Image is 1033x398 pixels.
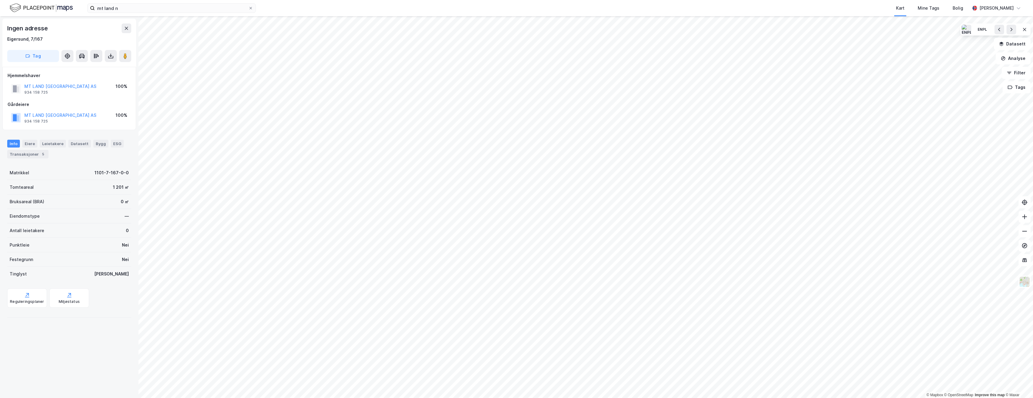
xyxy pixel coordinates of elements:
a: Mapbox [926,393,943,397]
div: 100% [116,112,127,119]
img: Z [1019,276,1030,288]
div: Info [7,140,20,148]
div: 934 158 725 [24,119,48,124]
div: Hjemmelshaver [8,72,131,79]
div: Nei [122,241,129,249]
div: — [125,213,129,220]
div: Tomteareal [10,184,34,191]
div: 1101-7-167-0-0 [95,169,129,176]
button: Filter [1002,67,1031,79]
div: ESG [111,140,124,148]
div: 0 ㎡ [121,198,129,205]
img: ENPL [962,25,971,34]
div: Kart [896,5,904,12]
div: Mine Tags [918,5,939,12]
div: Kontrollprogram for chat [1003,369,1033,398]
button: ENPL [974,25,991,34]
iframe: Chat Widget [1003,369,1033,398]
div: 100% [116,83,127,90]
div: Eiere [22,140,37,148]
div: Ingen adresse [7,23,49,33]
div: 0 [126,227,129,234]
div: Nei [122,256,129,263]
div: [PERSON_NAME] [979,5,1014,12]
div: Reguleringsplaner [10,299,44,304]
div: Transaksjoner [7,150,48,158]
div: Punktleie [10,241,29,249]
div: Festegrunn [10,256,33,263]
div: [PERSON_NAME] [94,270,129,278]
div: Datasett [68,140,91,148]
div: Matrikkel [10,169,29,176]
div: Bygg [93,140,108,148]
div: 934 158 725 [24,90,48,95]
div: Antall leietakere [10,227,44,234]
div: Eigersund, 7/167 [7,36,43,43]
div: Gårdeiere [8,101,131,108]
div: Bruksareal (BRA) [10,198,44,205]
div: Bolig [953,5,963,12]
input: Søk på adresse, matrikkel, gårdeiere, leietakere eller personer [95,4,248,13]
button: Tags [1003,81,1031,93]
img: logo.f888ab2527a4732fd821a326f86c7f29.svg [10,3,73,13]
button: Tag [7,50,59,62]
div: 1 201 ㎡ [113,184,129,191]
div: Miljøstatus [59,299,80,304]
div: Leietakere [40,140,66,148]
a: OpenStreetMap [944,393,973,397]
button: Datasett [994,38,1031,50]
a: Improve this map [975,393,1005,397]
div: 5 [40,151,46,157]
button: Analyse [996,52,1031,64]
div: Tinglyst [10,270,27,278]
div: Eiendomstype [10,213,40,220]
div: ENPL [978,27,987,32]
